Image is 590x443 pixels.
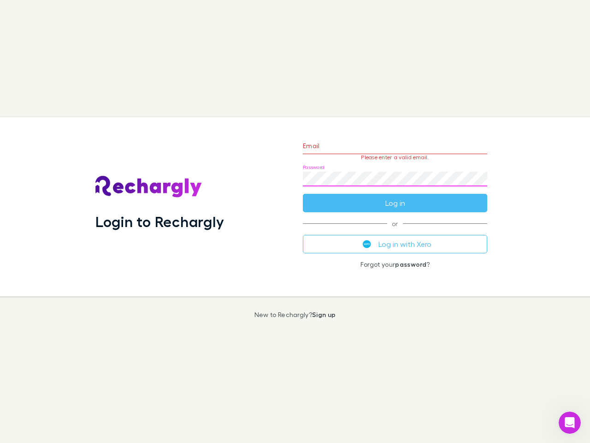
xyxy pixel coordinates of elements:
[303,235,487,253] button: Log in with Xero
[303,194,487,212] button: Log in
[312,311,336,318] a: Sign up
[395,260,426,268] a: password
[95,213,224,230] h1: Login to Rechargly
[254,311,336,318] p: New to Rechargly?
[95,176,202,198] img: Rechargly's Logo
[303,164,324,171] label: Password
[303,154,487,161] p: Please enter a valid email.
[363,240,371,248] img: Xero's logo
[559,412,581,434] iframe: Intercom live chat
[303,261,487,268] p: Forgot your ?
[303,223,487,224] span: or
